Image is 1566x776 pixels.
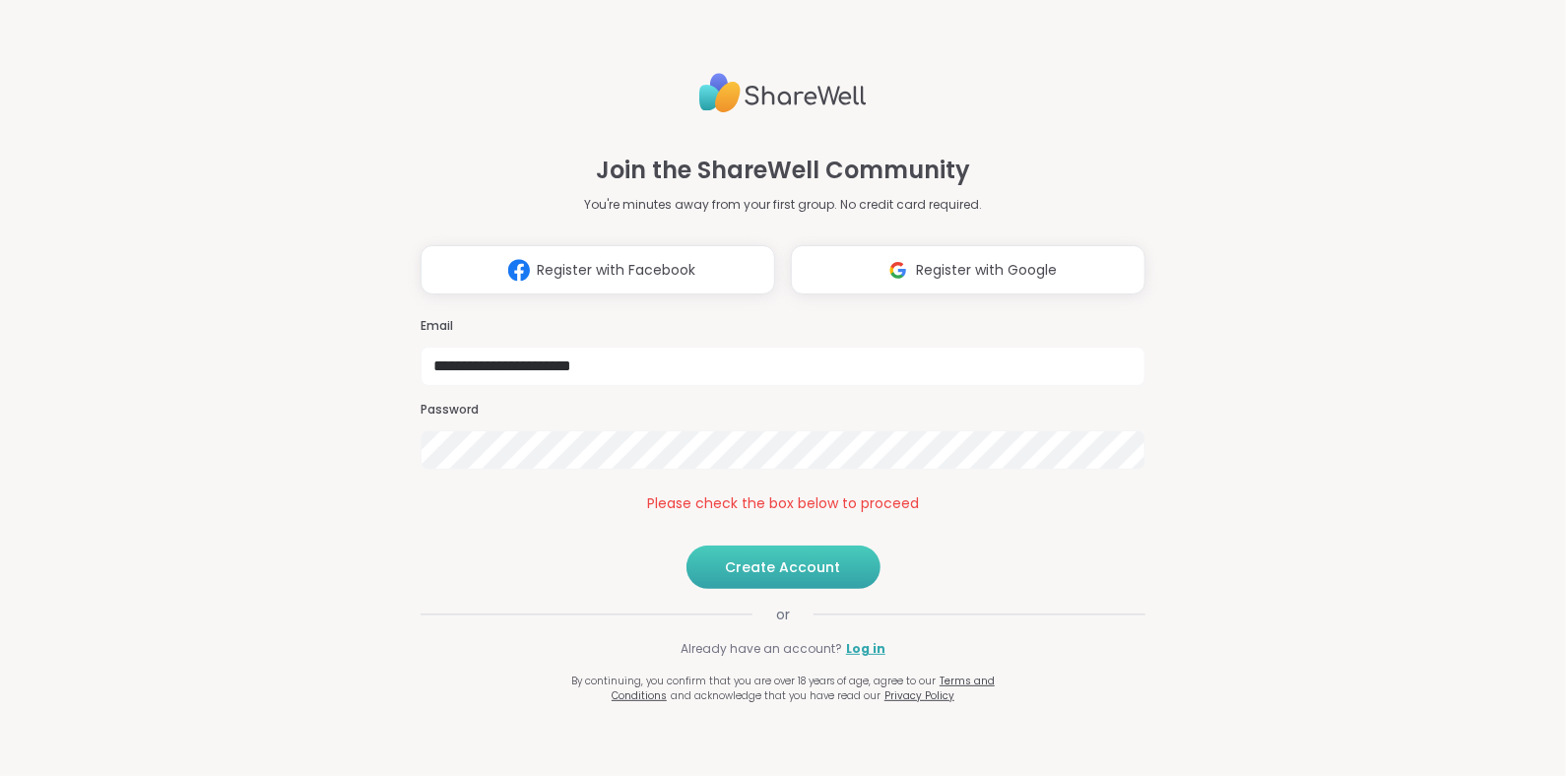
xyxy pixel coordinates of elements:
img: ShareWell Logomark [880,252,917,289]
p: You're minutes away from your first group. No credit card required. [584,196,982,214]
a: Privacy Policy [884,688,954,703]
span: By continuing, you confirm that you are over 18 years of age, agree to our [571,674,936,688]
img: ShareWell Logo [699,65,867,121]
a: Terms and Conditions [612,674,995,703]
span: Create Account [726,557,841,577]
h3: Password [421,402,1145,419]
span: Already have an account? [681,640,842,658]
a: Log in [846,640,885,658]
span: Register with Google [917,260,1058,281]
button: Create Account [686,546,881,589]
span: or [752,605,814,624]
img: ShareWell Logomark [500,252,538,289]
h1: Join the ShareWell Community [596,153,970,188]
div: Please check the box below to proceed [421,493,1145,514]
span: Register with Facebook [538,260,696,281]
span: and acknowledge that you have read our [671,688,881,703]
h3: Email [421,318,1145,335]
button: Register with Facebook [421,245,775,294]
button: Register with Google [791,245,1145,294]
